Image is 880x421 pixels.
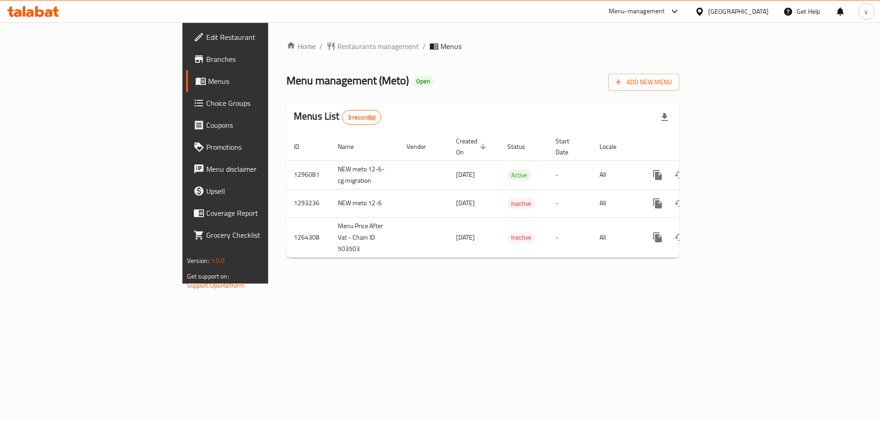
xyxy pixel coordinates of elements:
[507,232,535,243] span: Inactive
[456,231,475,243] span: [DATE]
[330,160,399,189] td: NEW meto 12-6-cg migration
[286,133,742,258] table: enhanced table
[507,141,537,152] span: Status
[206,164,322,175] span: Menu disclaimer
[669,192,691,214] button: Change Status
[599,141,628,152] span: Locale
[206,54,322,65] span: Branches
[326,41,419,52] a: Restaurants management
[647,164,669,186] button: more
[187,279,245,291] a: Support.OpsPlatform
[294,141,311,152] span: ID
[654,106,676,128] div: Export file
[456,136,489,158] span: Created On
[338,141,366,152] span: Name
[342,113,381,122] span: 3 record(s)
[186,92,330,114] a: Choice Groups
[330,217,399,257] td: Menu Price After Vat - Chain ID 503503
[456,169,475,180] span: [DATE]
[608,74,679,91] button: Add New Menu
[208,76,322,87] span: Menus
[206,230,322,241] span: Grocery Checklist
[864,6,868,16] span: y
[669,164,691,186] button: Change Status
[286,41,679,52] nav: breadcrumb
[456,197,475,209] span: [DATE]
[647,226,669,248] button: more
[186,224,330,246] a: Grocery Checklist
[186,180,330,202] a: Upsell
[186,26,330,48] a: Edit Restaurant
[206,120,322,131] span: Coupons
[186,136,330,158] a: Promotions
[186,48,330,70] a: Branches
[548,160,592,189] td: -
[286,70,409,91] span: Menu management ( Meto )
[187,255,209,267] span: Version:
[592,160,639,189] td: All
[669,226,691,248] button: Change Status
[206,98,322,109] span: Choice Groups
[440,41,462,52] span: Menus
[412,76,434,87] div: Open
[186,70,330,92] a: Menus
[616,77,672,88] span: Add New Menu
[507,170,531,180] span: Active
[708,6,769,16] div: [GEOGRAPHIC_DATA]
[412,77,434,85] span: Open
[507,198,535,209] span: Inactive
[330,189,399,217] td: NEW meto 12-6
[639,133,742,161] th: Actions
[211,255,225,267] span: 1.0.0
[592,217,639,257] td: All
[337,41,419,52] span: Restaurants management
[206,208,322,219] span: Coverage Report
[186,202,330,224] a: Coverage Report
[548,189,592,217] td: -
[555,136,581,158] span: Start Date
[647,192,669,214] button: more
[206,186,322,197] span: Upsell
[187,270,229,282] span: Get support on:
[592,189,639,217] td: All
[407,141,438,152] span: Vendor
[186,158,330,180] a: Menu disclaimer
[206,32,322,43] span: Edit Restaurant
[186,114,330,136] a: Coupons
[294,109,381,125] h2: Menus List
[609,6,665,17] div: Menu-management
[206,142,322,153] span: Promotions
[548,217,592,257] td: -
[423,41,426,52] li: /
